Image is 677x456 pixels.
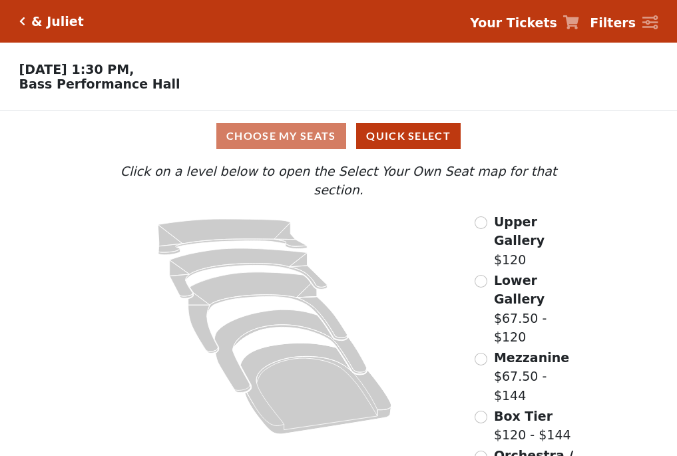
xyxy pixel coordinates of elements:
a: Your Tickets [470,13,579,33]
button: Quick Select [356,123,461,149]
label: $120 [494,212,583,270]
path: Upper Gallery - Seats Available: 152 [158,219,308,255]
h5: & Juliet [31,14,84,29]
path: Lower Gallery - Seats Available: 63 [170,248,328,298]
strong: Filters [590,15,636,30]
a: Click here to go back to filters [19,17,25,26]
strong: Your Tickets [470,15,557,30]
span: Upper Gallery [494,214,545,248]
label: $120 - $144 [494,407,571,445]
a: Filters [590,13,658,33]
label: $67.50 - $144 [494,348,583,405]
span: Lower Gallery [494,273,545,307]
span: Box Tier [494,409,553,423]
path: Orchestra / Parterre Circle - Seats Available: 33 [241,343,392,434]
p: Click on a level below to open the Select Your Own Seat map for that section. [94,162,582,200]
span: Mezzanine [494,350,569,365]
label: $67.50 - $120 [494,271,583,347]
